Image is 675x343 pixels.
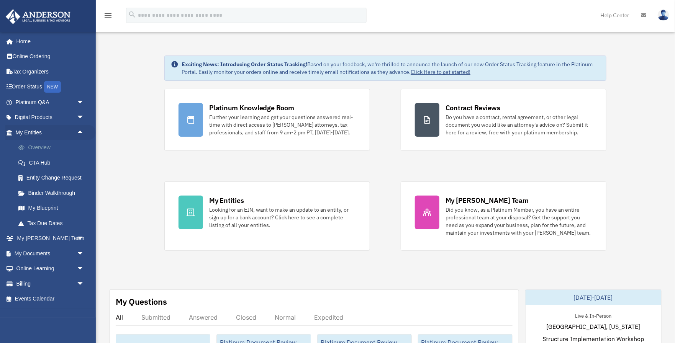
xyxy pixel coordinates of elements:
[5,261,96,276] a: Online Learningarrow_drop_down
[209,113,356,136] div: Further your learning and get your questions answered real-time with direct access to [PERSON_NAM...
[77,261,92,277] span: arrow_drop_down
[5,34,92,49] a: Home
[5,125,96,140] a: My Entitiesarrow_drop_up
[401,181,606,251] a: My [PERSON_NAME] Team Did you know, as a Platinum Member, you have an entire professional team at...
[182,61,307,68] strong: Exciting News: Introducing Order Status Tracking!
[526,290,662,305] div: [DATE]-[DATE]
[116,296,167,307] div: My Questions
[77,246,92,261] span: arrow_drop_down
[77,125,92,140] span: arrow_drop_up
[314,314,343,321] div: Expedited
[11,201,96,216] a: My Blueprint
[5,49,96,64] a: Online Ordering
[103,11,113,20] i: menu
[5,95,96,110] a: Platinum Q&Aarrow_drop_down
[5,231,96,246] a: My [PERSON_NAME] Teamarrow_drop_down
[209,206,356,229] div: Looking for an EIN, want to make an update to an entity, or sign up for a bank account? Click her...
[569,311,618,319] div: Live & In-Person
[11,216,96,231] a: Tax Due Dates
[5,64,96,79] a: Tax Organizers
[164,89,370,151] a: Platinum Knowledge Room Further your learning and get your questions answered real-time with dire...
[546,322,640,331] span: [GEOGRAPHIC_DATA], [US_STATE]
[446,103,500,113] div: Contract Reviews
[5,276,96,291] a: Billingarrow_drop_down
[11,155,96,170] a: CTA Hub
[5,79,96,95] a: Order StatusNEW
[446,206,592,237] div: Did you know, as a Platinum Member, you have an entire professional team at your disposal? Get th...
[182,60,600,76] div: Based on your feedback, we're thrilled to announce the launch of our new Order Status Tracking fe...
[446,113,592,136] div: Do you have a contract, rental agreement, or other legal document you would like an attorney's ad...
[209,103,294,113] div: Platinum Knowledge Room
[77,231,92,247] span: arrow_drop_down
[446,196,529,205] div: My [PERSON_NAME] Team
[11,140,96,155] a: Overview
[11,170,96,186] a: Entity Change Request
[77,110,92,126] span: arrow_drop_down
[77,276,92,292] span: arrow_drop_down
[141,314,170,321] div: Submitted
[411,69,470,75] a: Click Here to get started!
[658,10,669,21] img: User Pic
[275,314,296,321] div: Normal
[164,181,370,251] a: My Entities Looking for an EIN, want to make an update to an entity, or sign up for a bank accoun...
[128,10,136,19] i: search
[5,246,96,261] a: My Documentsarrow_drop_down
[5,110,96,125] a: Digital Productsarrow_drop_down
[103,13,113,20] a: menu
[3,9,73,24] img: Anderson Advisors Platinum Portal
[116,314,123,321] div: All
[5,291,96,307] a: Events Calendar
[189,314,218,321] div: Answered
[209,196,244,205] div: My Entities
[236,314,256,321] div: Closed
[44,81,61,93] div: NEW
[11,185,96,201] a: Binder Walkthrough
[401,89,606,151] a: Contract Reviews Do you have a contract, rental agreement, or other legal document you would like...
[77,95,92,110] span: arrow_drop_down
